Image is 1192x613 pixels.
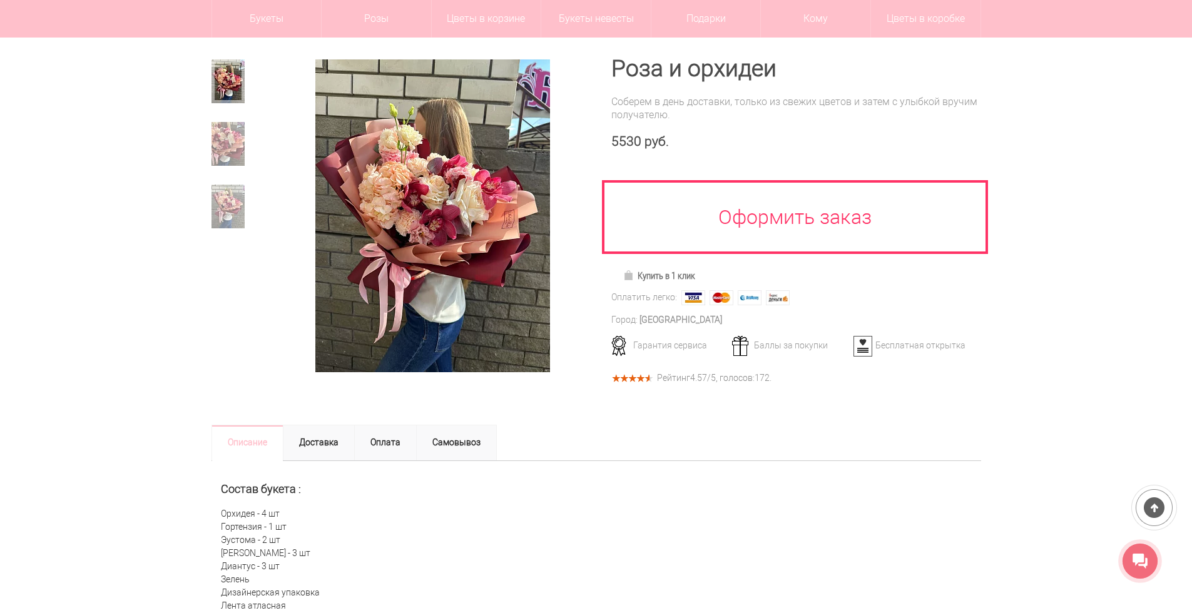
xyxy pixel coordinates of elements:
[849,340,972,351] div: Бесплатная открытка
[755,373,770,383] span: 172
[611,58,981,80] h1: Роза и орхидеи
[211,425,283,461] a: Описание
[283,425,355,461] a: Доставка
[639,313,722,327] div: [GEOGRAPHIC_DATA]
[221,483,972,495] h2: Состав букета :
[611,313,638,327] div: Город:
[623,270,638,280] img: Купить в 1 клик
[611,134,981,149] div: 5530 руб.
[315,59,550,372] img: Роза и орхидеи
[607,340,730,351] div: Гарантия сервиса
[284,59,581,372] a: Увеличить
[611,95,981,121] div: Соберем в день доставки, только из свежих цветов и затем с улыбкой вручим получателю.
[354,425,417,461] a: Оплата
[738,290,762,305] img: Webmoney
[602,180,989,254] a: Оформить заказ
[618,267,701,285] a: Купить в 1 клик
[611,291,677,304] div: Оплатить легко:
[657,375,772,382] div: Рейтинг /5, голосов: .
[681,290,705,305] img: Visa
[728,340,851,351] div: Баллы за покупки
[416,425,497,461] a: Самовывоз
[710,290,733,305] img: MasterCard
[766,290,790,305] img: Яндекс Деньги
[690,373,707,383] span: 4.57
